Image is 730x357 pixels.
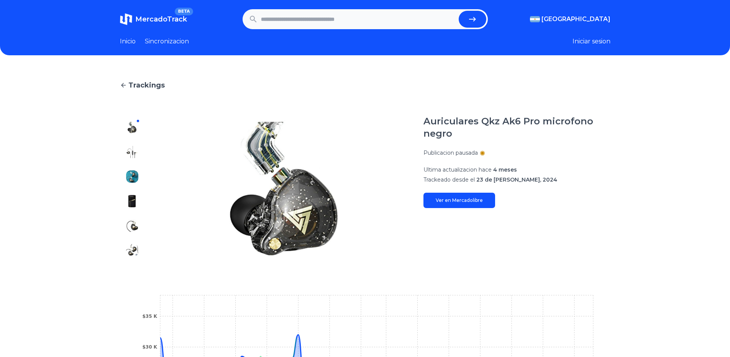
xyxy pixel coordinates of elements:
[423,176,475,183] span: Trackeado desde el
[126,121,138,134] img: Auriculares Qkz Ak6 Pro microfono negro
[126,146,138,158] img: Auriculares Qkz Ak6 Pro microfono negro
[126,195,138,207] img: Auriculares Qkz Ak6 Pro microfono negro
[530,15,610,24] button: [GEOGRAPHIC_DATA]
[120,80,610,91] a: Trackings
[120,37,136,46] a: Inicio
[135,15,187,23] span: MercadoTrack
[126,220,138,232] img: Auriculares Qkz Ak6 Pro microfono negro
[175,8,193,15] span: BETA
[541,15,610,24] span: [GEOGRAPHIC_DATA]
[126,170,138,183] img: Auriculares Qkz Ak6 Pro microfono negro
[423,166,492,173] span: Ultima actualizacion hace
[493,166,517,173] span: 4 meses
[142,314,157,319] tspan: $35 K
[530,16,540,22] img: Argentina
[145,37,189,46] a: Sincronizacion
[142,344,157,350] tspan: $30 K
[160,115,408,263] img: Auriculares Qkz Ak6 Pro microfono negro
[120,13,187,25] a: MercadoTrackBETA
[573,37,610,46] button: Iniciar sesion
[423,193,495,208] a: Ver en Mercadolibre
[476,176,557,183] span: 23 de [PERSON_NAME], 2024
[126,244,138,256] img: Auriculares Qkz Ak6 Pro microfono negro
[120,13,132,25] img: MercadoTrack
[128,80,165,91] span: Trackings
[423,149,478,157] p: Publicacion pausada
[423,115,610,140] h1: Auriculares Qkz Ak6 Pro microfono negro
